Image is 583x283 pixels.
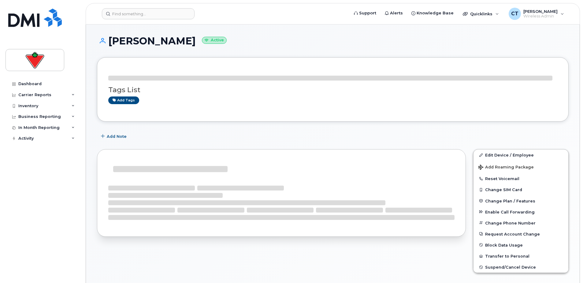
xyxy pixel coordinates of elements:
[473,160,568,173] button: Add Roaming Package
[485,209,535,214] span: Enable Call Forwarding
[108,96,139,104] a: Add tags
[473,206,568,217] button: Enable Call Forwarding
[473,217,568,228] button: Change Phone Number
[108,86,557,94] h3: Tags List
[473,184,568,195] button: Change SIM Card
[473,173,568,184] button: Reset Voicemail
[107,134,127,139] span: Add Note
[473,251,568,262] button: Transfer to Personal
[473,228,568,240] button: Request Account Change
[97,131,132,142] button: Add Note
[485,198,535,203] span: Change Plan / Features
[473,149,568,160] a: Edit Device / Employee
[478,165,534,171] span: Add Roaming Package
[473,195,568,206] button: Change Plan / Features
[97,36,569,46] h1: [PERSON_NAME]
[202,37,227,44] small: Active
[485,265,536,270] span: Suspend/Cancel Device
[473,240,568,251] button: Block Data Usage
[473,262,568,273] button: Suspend/Cancel Device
